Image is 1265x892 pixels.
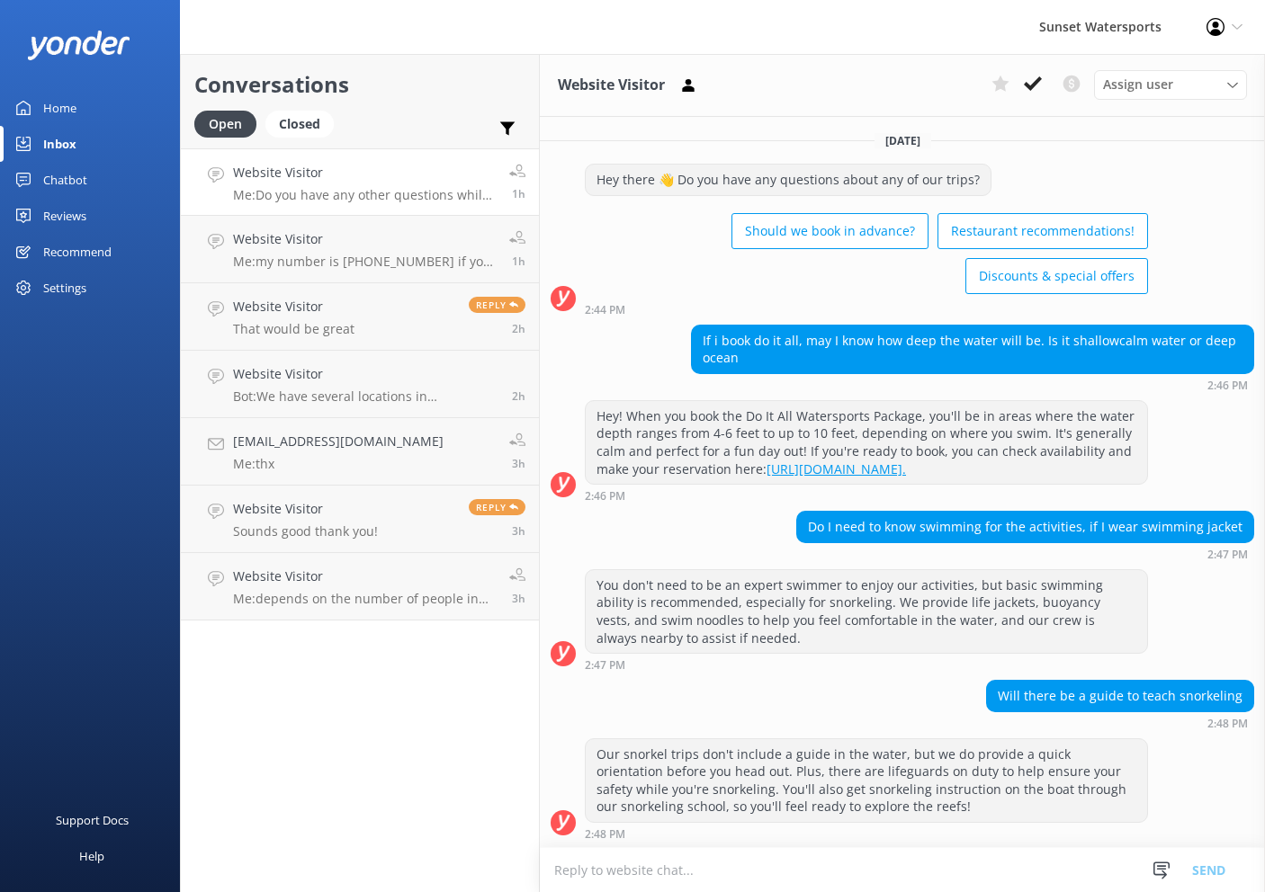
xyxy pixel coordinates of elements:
div: Do I need to know swimming for the activities, if I wear swimming jacket [797,512,1253,542]
p: Sounds good thank you! [233,523,378,540]
a: Website VisitorSounds good thank you!Reply3h [181,486,539,553]
h3: Website Visitor [558,74,665,97]
div: Closed [265,111,334,138]
div: Chatbot [43,162,87,198]
span: Oct 04 2025 01:54pm (UTC -05:00) America/Cancun [512,254,525,269]
p: Me: Do you have any other questions while I am here? By the way, my name is [PERSON_NAME], happy ... [233,187,496,203]
h4: Website Visitor [233,566,496,586]
span: [DATE] [875,133,931,148]
span: Oct 04 2025 11:48am (UTC -05:00) America/Cancun [512,523,525,539]
a: Website VisitorMe:depends on the number of people in your group... and for how long do you think ... [181,553,539,620]
div: Oct 04 2025 01:47pm (UTC -05:00) America/Cancun [585,658,1148,671]
div: Will there be a guide to teach snorkeling [987,681,1253,711]
a: Website VisitorMe:my number is [PHONE_NUMBER] if you need me1h [181,216,539,283]
button: Should we book in advance? [731,213,929,249]
div: You don't need to be an expert swimmer to enjoy our activities, but basic swimming ability is rec... [586,570,1147,653]
span: Reply [469,297,525,313]
div: Hey there 👋 Do you have any questions about any of our trips? [586,165,991,195]
strong: 2:47 PM [585,660,625,671]
div: Inbox [43,126,76,162]
h4: Website Visitor [233,163,496,183]
span: Oct 04 2025 11:52am (UTC -05:00) America/Cancun [512,456,525,471]
strong: 2:48 PM [585,829,625,840]
p: That would be great [233,321,354,337]
p: Bot: We have several locations in [GEOGRAPHIC_DATA] for our charters, but we don't offer charters... [233,388,498,405]
span: Reply [469,499,525,515]
div: Support Docs [56,802,129,838]
div: Oct 04 2025 01:44pm (UTC -05:00) America/Cancun [585,303,1148,316]
a: Website VisitorBot:We have several locations in [GEOGRAPHIC_DATA] for our charters, but we don't ... [181,351,539,418]
div: Home [43,90,76,126]
div: Open [194,111,256,138]
div: Oct 04 2025 01:48pm (UTC -05:00) America/Cancun [986,717,1254,729]
div: Our snorkel trips don't include a guide in the water, but we do provide a quick orientation befor... [586,739,1147,822]
p: Me: depends on the number of people in your group... and for how long do you think you would like... [233,591,496,607]
div: Settings [43,270,86,306]
strong: 2:46 PM [1207,380,1248,391]
strong: 2:48 PM [1207,718,1248,729]
span: Oct 04 2025 01:08pm (UTC -05:00) America/Cancun [512,321,525,336]
a: [EMAIL_ADDRESS][DOMAIN_NAME]Me:thx3h [181,418,539,486]
button: Discounts & special offers [965,258,1148,294]
a: Website VisitorMe:Do you have any other questions while I am here? By the way, my name is [PERSON... [181,148,539,216]
h4: Website Visitor [233,364,498,384]
span: Oct 04 2025 01:57pm (UTC -05:00) America/Cancun [512,186,525,201]
a: [URL][DOMAIN_NAME]. [767,460,906,477]
a: Open [194,113,265,133]
div: If i book do it all, may I know how deep the water will be. Is it shallowcalm water or deep ocean [692,326,1253,373]
a: Website VisitorThat would be greatReply2h [181,283,539,351]
strong: 2:47 PM [1207,549,1248,560]
span: Oct 04 2025 12:45pm (UTC -05:00) America/Cancun [512,388,525,404]
strong: 2:44 PM [585,305,625,316]
div: Assign User [1094,70,1247,99]
p: Me: thx [233,456,444,472]
div: Oct 04 2025 01:46pm (UTC -05:00) America/Cancun [585,489,1148,502]
h2: Conversations [194,67,525,102]
img: yonder-white-logo.png [27,31,130,60]
p: Me: my number is [PHONE_NUMBER] if you need me [233,254,496,270]
h4: Website Visitor [233,229,496,249]
h4: Website Visitor [233,499,378,519]
h4: Website Visitor [233,297,354,317]
div: Hey! When you book the Do It All Watersports Package, you'll be in areas where the water depth ra... [586,401,1147,484]
strong: 2:46 PM [585,491,625,502]
span: Oct 04 2025 11:46am (UTC -05:00) America/Cancun [512,591,525,606]
a: Closed [265,113,343,133]
div: Help [79,838,104,874]
div: Reviews [43,198,86,234]
button: Restaurant recommendations! [938,213,1148,249]
div: Oct 04 2025 01:47pm (UTC -05:00) America/Cancun [796,548,1254,560]
h4: [EMAIL_ADDRESS][DOMAIN_NAME] [233,432,444,451]
div: Oct 04 2025 01:48pm (UTC -05:00) America/Cancun [585,827,1148,840]
div: Oct 04 2025 01:46pm (UTC -05:00) America/Cancun [691,379,1254,391]
span: Assign user [1103,75,1173,94]
div: Recommend [43,234,112,270]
